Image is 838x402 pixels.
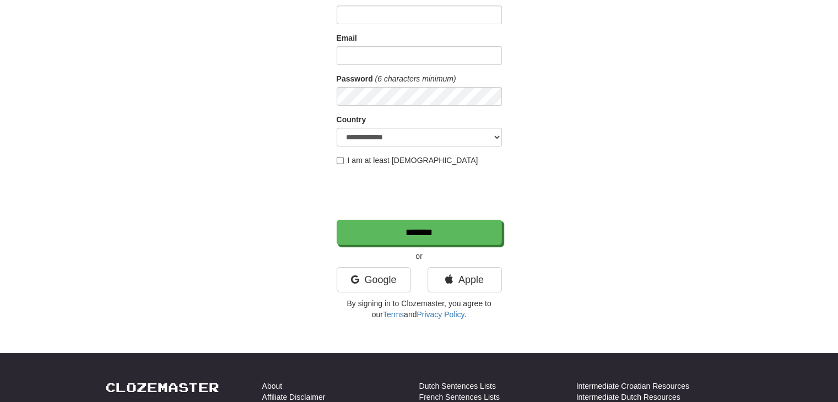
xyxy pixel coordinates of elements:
[337,32,357,44] label: Email
[337,267,411,292] a: Google
[262,381,283,392] a: About
[337,171,504,214] iframe: reCAPTCHA
[337,155,478,166] label: I am at least [DEMOGRAPHIC_DATA]
[419,381,496,392] a: Dutch Sentences Lists
[105,381,219,394] a: Clozemaster
[337,298,502,320] p: By signing in to Clozemaster, you agree to our and .
[428,267,502,292] a: Apple
[383,310,404,319] a: Terms
[576,381,689,392] a: Intermediate Croatian Resources
[337,114,366,125] label: Country
[337,157,344,164] input: I am at least [DEMOGRAPHIC_DATA]
[337,251,502,262] p: or
[417,310,464,319] a: Privacy Policy
[375,74,456,83] em: (6 characters minimum)
[337,73,373,84] label: Password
